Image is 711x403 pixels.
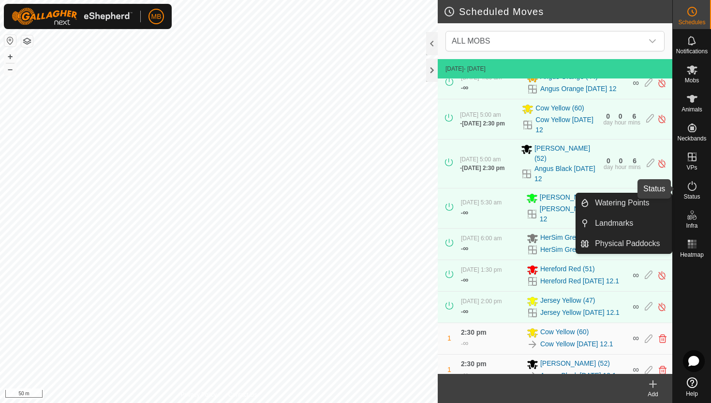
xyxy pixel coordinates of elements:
[463,208,468,217] span: ∞
[540,204,627,224] a: [PERSON_NAME] [DATE] 12
[633,78,639,88] span: ∞
[527,370,538,382] img: To
[464,65,486,72] span: - [DATE]
[540,308,620,318] a: Jersey Yellow [DATE] 12.1
[447,366,451,373] span: 1
[673,373,711,401] a: Help
[444,6,672,17] h2: Scheduled Moves
[540,371,616,381] a: Angus Black [DATE] 12.1
[595,217,633,229] span: Landmarks
[461,266,502,273] span: [DATE] 1:30 pm
[619,113,622,120] div: 0
[534,164,598,184] a: Angus Black [DATE] 12
[540,245,612,255] a: HerSim Grey [DATE] 12
[681,107,702,112] span: Animals
[461,274,468,286] div: -
[461,74,502,81] span: [DATE] 4:30 am
[643,31,662,51] div: dropdown trigger
[448,31,643,51] span: ALL MOBS
[461,298,502,305] span: [DATE] 2:00 pm
[540,232,593,244] span: HerSim Grey (40)
[461,338,468,349] div: -
[686,165,697,170] span: VPs
[461,306,468,317] div: -
[540,339,613,349] a: Cow Yellow [DATE] 12.1
[460,119,504,128] div: -
[535,103,584,115] span: Cow Yellow (60)
[461,82,468,93] div: -
[633,157,637,164] div: 6
[615,120,626,125] div: hour
[633,333,639,343] span: ∞
[460,111,501,118] span: [DATE] 5:00 am
[685,77,699,83] span: Mobs
[461,199,502,206] span: [DATE] 5:30 am
[634,390,672,399] div: Add
[589,214,672,233] a: Landmarks
[633,302,639,311] span: ∞
[576,234,672,253] li: Physical Paddocks
[463,244,468,252] span: ∞
[461,235,502,242] span: [DATE] 6:00 am
[4,51,16,62] button: +
[603,120,612,125] div: day
[21,35,33,47] button: Map Layers
[657,302,667,312] img: Turn off schedule move
[540,327,589,339] span: Cow Yellow (60)
[619,157,623,164] div: 0
[595,238,660,249] span: Physical Paddocks
[628,164,640,170] div: mins
[461,243,468,254] div: -
[460,164,504,172] div: -
[151,12,162,22] span: MB
[461,207,468,218] div: -
[657,114,667,124] img: Turn off schedule move
[180,390,217,399] a: Privacy Policy
[462,120,504,127] span: [DATE] 2:30 pm
[460,156,501,163] span: [DATE] 5:00 am
[228,390,257,399] a: Contact Us
[12,8,133,25] img: Gallagher Logo
[540,295,595,307] span: Jersey Yellow (47)
[633,365,639,374] span: ∞
[683,194,700,200] span: Status
[686,223,697,229] span: Infra
[607,157,610,164] div: 0
[535,115,597,135] a: Cow Yellow [DATE] 12
[447,334,451,342] span: 1
[678,19,705,25] span: Schedules
[540,192,609,204] span: [PERSON_NAME] (33)
[615,164,626,170] div: hour
[540,358,610,370] span: [PERSON_NAME] (52)
[4,63,16,75] button: –
[657,78,667,88] img: Turn off schedule move
[628,120,640,125] div: mins
[604,164,613,170] div: day
[589,234,672,253] a: Physical Paddocks
[677,136,706,141] span: Neckbands
[461,328,487,336] span: 2:30 pm
[576,193,672,213] li: Watering Points
[461,360,487,368] span: 2:30 pm
[589,193,672,213] a: Watering Points
[633,270,639,280] span: ∞
[534,143,598,164] span: [PERSON_NAME] (52)
[540,276,619,286] a: Hereford Red [DATE] 12.1
[463,371,468,379] span: ∞
[445,65,464,72] span: [DATE]
[576,214,672,233] li: Landmarks
[527,339,538,350] img: To
[4,35,16,46] button: Reset Map
[686,391,698,397] span: Help
[680,252,704,258] span: Heatmap
[463,339,468,347] span: ∞
[595,197,649,209] span: Watering Points
[452,37,490,45] span: ALL MOBS
[657,270,667,280] img: Turn off schedule move
[540,264,595,276] span: Hereford Red (51)
[540,84,617,94] a: Angus Orange [DATE] 12
[606,113,610,120] div: 0
[676,48,708,54] span: Notifications
[463,83,468,92] span: ∞
[461,369,468,381] div: -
